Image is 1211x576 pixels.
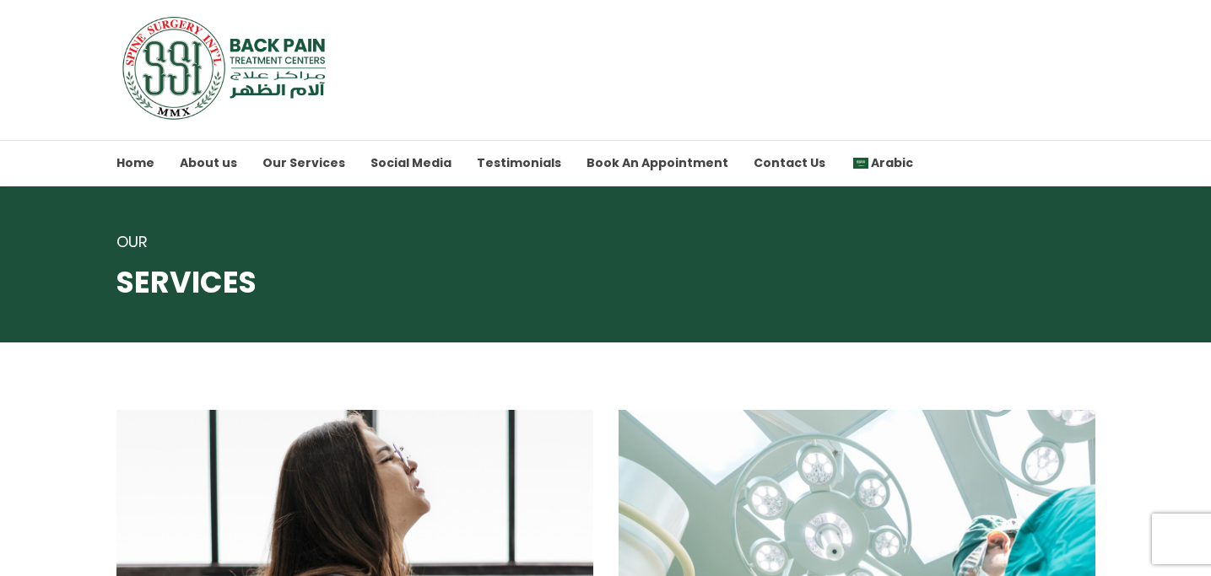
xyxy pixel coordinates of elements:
a: Book An Appointment [587,140,728,186]
a: ArabicArabic [851,140,913,186]
a: Testimonials [477,140,561,186]
a: Home [116,140,154,186]
span: SERVICES [116,266,1095,299]
img: Arabic [853,158,868,170]
span: Arabic [851,154,913,171]
a: Contact Us [754,140,825,186]
div: OUR [116,230,1095,254]
span: Arabic [871,154,913,171]
img: SSI [116,15,337,121]
a: Social Media [370,140,451,186]
a: Our Services [262,140,345,186]
a: About us [180,140,237,186]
